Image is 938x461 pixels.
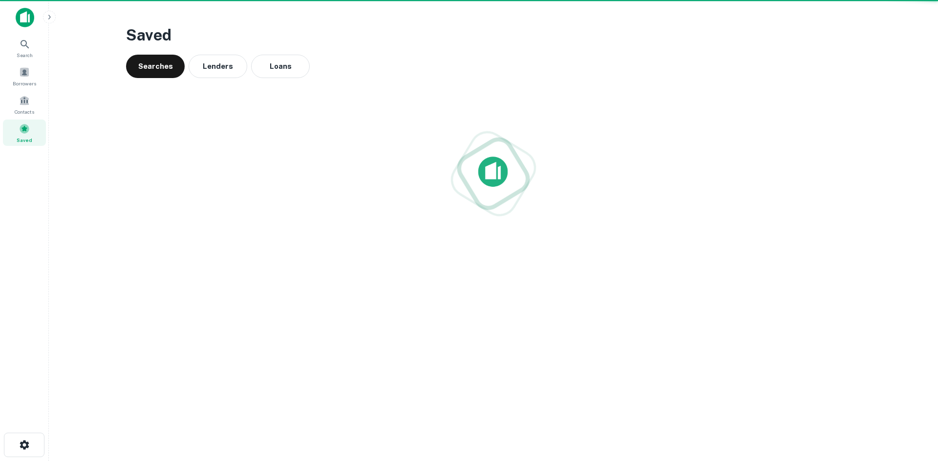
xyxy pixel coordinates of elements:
span: Search [17,51,33,59]
button: Lenders [189,55,247,78]
iframe: Chat Widget [889,352,938,399]
h3: Saved [126,23,861,47]
a: Saved [3,120,46,146]
button: Loans [251,55,310,78]
button: Searches [126,55,185,78]
a: Borrowers [3,63,46,89]
span: Borrowers [13,80,36,87]
a: Search [3,35,46,61]
span: Saved [17,136,32,144]
a: Contacts [3,91,46,118]
span: Contacts [15,108,34,116]
img: capitalize-icon.png [16,8,34,27]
